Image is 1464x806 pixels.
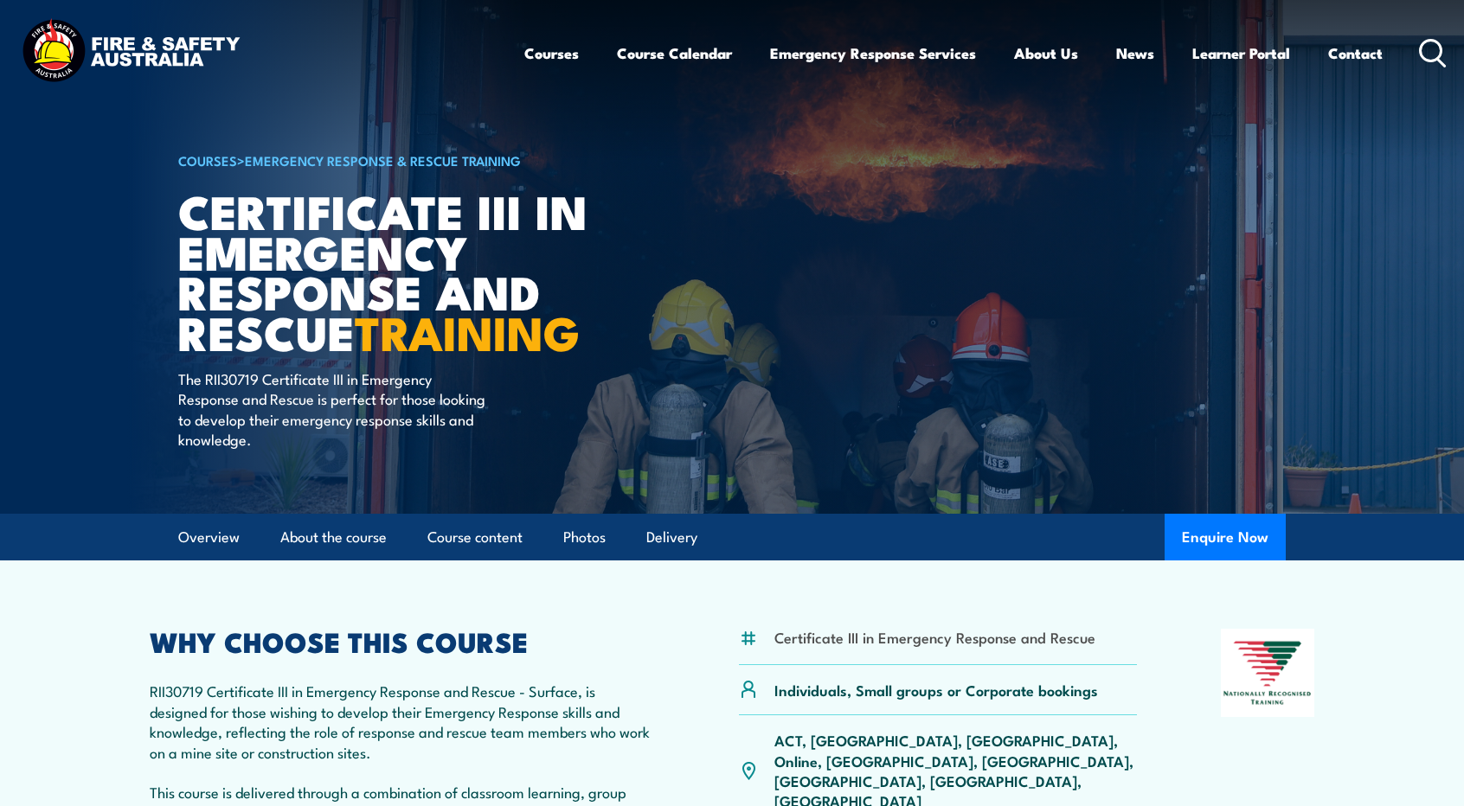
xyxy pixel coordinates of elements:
[178,150,237,170] a: COURSES
[178,150,606,170] h6: >
[178,368,494,450] p: The RII30719 Certificate III in Emergency Response and Rescue is perfect for those looking to dev...
[1192,30,1290,76] a: Learner Portal
[774,680,1098,700] p: Individuals, Small groups or Corporate bookings
[245,150,521,170] a: Emergency Response & Rescue Training
[770,30,976,76] a: Emergency Response Services
[1116,30,1154,76] a: News
[617,30,732,76] a: Course Calendar
[774,627,1095,647] li: Certificate III in Emergency Response and Rescue
[1328,30,1383,76] a: Contact
[427,515,523,560] a: Course content
[1221,629,1314,717] img: Nationally Recognised Training logo.
[563,515,606,560] a: Photos
[150,629,655,653] h2: WHY CHOOSE THIS COURSE
[178,515,240,560] a: Overview
[1014,30,1078,76] a: About Us
[646,515,697,560] a: Delivery
[178,190,606,352] h1: Certificate III in Emergency Response and Rescue
[1165,514,1286,560] button: Enquire Now
[355,295,580,367] strong: TRAINING
[524,30,579,76] a: Courses
[280,515,387,560] a: About the course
